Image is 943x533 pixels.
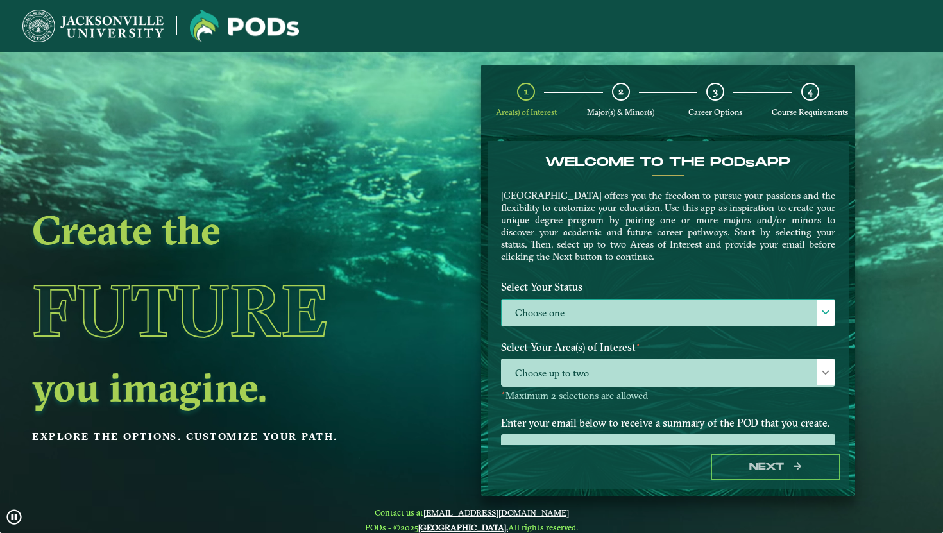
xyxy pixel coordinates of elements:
[365,522,578,532] span: PODs - ©2025 All rights reserved.
[502,359,835,387] span: Choose up to two
[190,10,299,42] img: Jacksonville University logo
[772,107,848,117] span: Course Requirements
[32,252,393,369] h1: Future
[587,107,654,117] span: Major(s) & Minor(s)
[32,369,393,405] h2: you imagine.
[32,212,393,248] h2: Create the
[365,507,578,518] span: Contact us at
[711,454,840,480] button: Next
[501,388,505,397] sup: ⋆
[636,339,641,349] sup: ⋆
[491,335,845,359] label: Select Your Area(s) of Interest
[496,107,557,117] span: Area(s) of Interest
[418,522,508,532] a: [GEOGRAPHIC_DATA].
[491,410,845,434] label: Enter your email below to receive a summary of the POD that you create.
[808,85,813,97] span: 4
[423,507,569,518] a: [EMAIL_ADDRESS][DOMAIN_NAME]
[745,158,754,170] sub: s
[713,85,718,97] span: 3
[22,10,164,42] img: Jacksonville University logo
[501,434,835,462] input: Enter your email
[501,155,835,170] h4: Welcome to the POD app
[524,85,529,97] span: 1
[501,390,835,402] p: Maximum 2 selections are allowed
[32,427,393,446] p: Explore the options. Customize your path.
[688,107,742,117] span: Career Options
[491,275,845,299] label: Select Your Status
[501,189,835,262] p: [GEOGRAPHIC_DATA] offers you the freedom to pursue your passions and the flexibility to customize...
[618,85,624,97] span: 2
[502,300,835,327] label: Choose one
